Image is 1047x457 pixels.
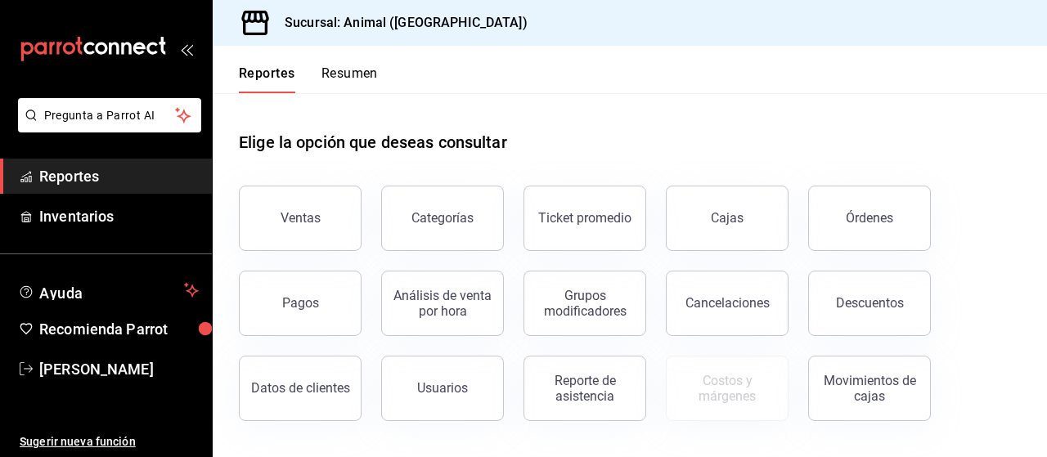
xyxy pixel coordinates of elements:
[251,380,350,396] div: Datos de clientes
[523,186,646,251] button: Ticket promedio
[11,119,201,136] a: Pregunta a Parrot AI
[666,356,789,421] button: Contrata inventarios para ver este reporte
[846,210,893,226] div: Órdenes
[836,295,904,311] div: Descuentos
[392,288,493,319] div: Análisis de venta por hora
[538,210,631,226] div: Ticket promedio
[272,13,528,33] h3: Sucursal: Animal ([GEOGRAPHIC_DATA])
[44,107,176,124] span: Pregunta a Parrot AI
[39,358,199,380] span: [PERSON_NAME]
[39,318,199,340] span: Recomienda Parrot
[534,288,636,319] div: Grupos modificadores
[39,205,199,227] span: Inventarios
[239,65,378,93] div: navigation tabs
[666,271,789,336] button: Cancelaciones
[39,280,177,300] span: Ayuda
[666,186,789,251] a: Cajas
[239,130,507,155] h1: Elige la opción que deseas consultar
[417,380,468,396] div: Usuarios
[282,295,319,311] div: Pagos
[808,186,931,251] button: Órdenes
[39,165,199,187] span: Reportes
[381,356,504,421] button: Usuarios
[281,210,321,226] div: Ventas
[180,43,193,56] button: open_drawer_menu
[239,356,362,421] button: Datos de clientes
[808,356,931,421] button: Movimientos de cajas
[411,210,474,226] div: Categorías
[523,271,646,336] button: Grupos modificadores
[819,373,920,404] div: Movimientos de cajas
[685,295,770,311] div: Cancelaciones
[808,271,931,336] button: Descuentos
[239,65,295,93] button: Reportes
[18,98,201,132] button: Pregunta a Parrot AI
[676,373,778,404] div: Costos y márgenes
[239,271,362,336] button: Pagos
[381,271,504,336] button: Análisis de venta por hora
[321,65,378,93] button: Resumen
[381,186,504,251] button: Categorías
[20,433,199,450] span: Sugerir nueva función
[523,356,646,421] button: Reporte de asistencia
[534,373,636,404] div: Reporte de asistencia
[239,186,362,251] button: Ventas
[711,208,744,228] div: Cajas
